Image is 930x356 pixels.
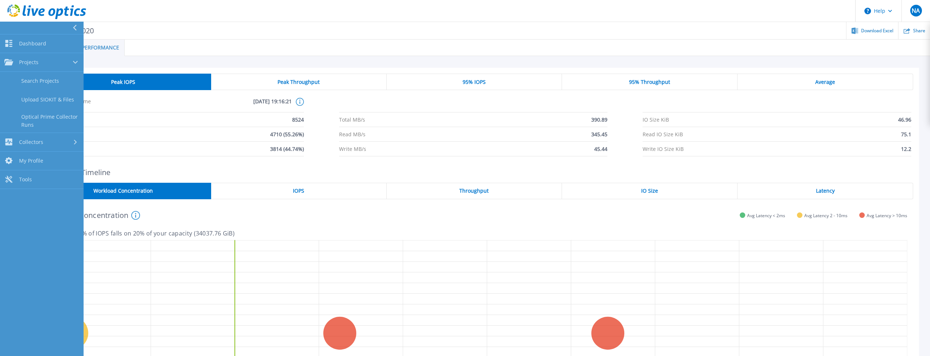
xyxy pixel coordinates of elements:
h4: Workload Concentration [44,211,140,220]
span: 4710 (55.26%) [270,127,304,141]
span: 75.1 [901,127,911,141]
span: Dashboard [19,40,46,47]
span: 95% Throughput [629,79,670,85]
span: 95% IOPS [463,79,486,85]
span: Workload Concentration [93,188,153,194]
span: 390.89 [591,112,607,127]
span: Tools [19,176,32,183]
span: 3814 (44.74%) [270,142,304,156]
span: Avg Latency > 10ms [867,213,907,218]
span: Peak IOPS [111,79,135,85]
span: 8524 [292,112,304,127]
span: Write IO Size KiB [643,142,684,156]
p: 60.46 % of IOPS falls on 20 % of your capacity ( 34037.76 GiB ) [67,230,907,237]
span: Avg Latency < 2ms [747,213,785,218]
span: Share [913,29,925,33]
span: Write MB/s [339,142,366,156]
span: Projects [19,59,38,66]
span: IO Size KiB [643,112,669,127]
span: Throughput [459,188,489,194]
span: Latency [816,188,835,194]
span: IOPS [293,188,304,194]
span: Total MB/s [339,112,365,127]
span: Peak Throughput [277,79,320,85]
span: 345.45 [591,127,607,141]
span: Download Excel [861,29,893,33]
span: Collectors [19,139,43,145]
span: Read IO Size KiB [643,127,683,141]
span: My Profile [19,157,43,164]
span: Average [815,79,835,85]
span: Read MB/s [339,127,365,141]
span: Performance [82,45,119,50]
span: 46.96 [898,112,911,127]
h2: Performance Timeline [35,168,913,177]
span: [DATE] 19:16:21 [163,98,292,112]
span: Avg Latency 2 - 10ms [804,213,848,218]
span: 12.2 [901,142,911,156]
span: Peak IOPS Date & Time [35,98,163,112]
span: NA [912,8,920,14]
span: IO Size [641,188,658,194]
span: 45.44 [594,142,607,156]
